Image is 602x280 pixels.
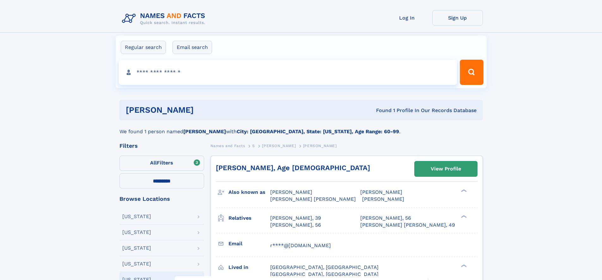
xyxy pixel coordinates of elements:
[431,162,461,176] div: View Profile
[270,271,379,277] span: [GEOGRAPHIC_DATA], [GEOGRAPHIC_DATA]
[122,261,151,266] div: [US_STATE]
[285,107,477,114] div: Found 1 Profile In Our Records Database
[459,264,467,268] div: ❯
[119,196,204,202] div: Browse Locations
[270,222,321,229] a: [PERSON_NAME], 56
[216,164,370,172] a: [PERSON_NAME], Age [DEMOGRAPHIC_DATA]
[270,264,379,270] span: [GEOGRAPHIC_DATA], [GEOGRAPHIC_DATA]
[119,10,210,27] img: Logo Names and Facts
[150,160,157,166] span: All
[459,214,467,218] div: ❯
[270,196,356,202] span: [PERSON_NAME] [PERSON_NAME]
[173,41,212,54] label: Email search
[119,156,204,171] label: Filters
[122,230,151,235] div: [US_STATE]
[252,142,255,150] a: S
[382,10,432,26] a: Log In
[183,128,226,134] b: [PERSON_NAME]
[119,120,483,135] div: We found 1 person named with .
[237,128,399,134] b: City: [GEOGRAPHIC_DATA], State: [US_STATE], Age Range: 60-99
[362,196,404,202] span: [PERSON_NAME]
[432,10,483,26] a: Sign Up
[460,60,483,85] button: Search Button
[122,246,151,251] div: [US_STATE]
[228,187,270,198] h3: Also known as
[228,213,270,223] h3: Relatives
[228,238,270,249] h3: Email
[122,214,151,219] div: [US_STATE]
[459,189,467,193] div: ❯
[252,144,255,148] span: S
[119,60,457,85] input: search input
[270,215,321,222] a: [PERSON_NAME], 39
[228,262,270,273] h3: Lived in
[360,215,411,222] a: [PERSON_NAME], 56
[126,106,285,114] h1: [PERSON_NAME]
[360,189,402,195] span: [PERSON_NAME]
[303,144,337,148] span: [PERSON_NAME]
[262,142,296,150] a: [PERSON_NAME]
[119,143,204,149] div: Filters
[262,144,296,148] span: [PERSON_NAME]
[360,222,455,229] a: [PERSON_NAME] [PERSON_NAME], 49
[270,189,312,195] span: [PERSON_NAME]
[210,142,245,150] a: Names and Facts
[121,41,166,54] label: Regular search
[415,161,477,176] a: View Profile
